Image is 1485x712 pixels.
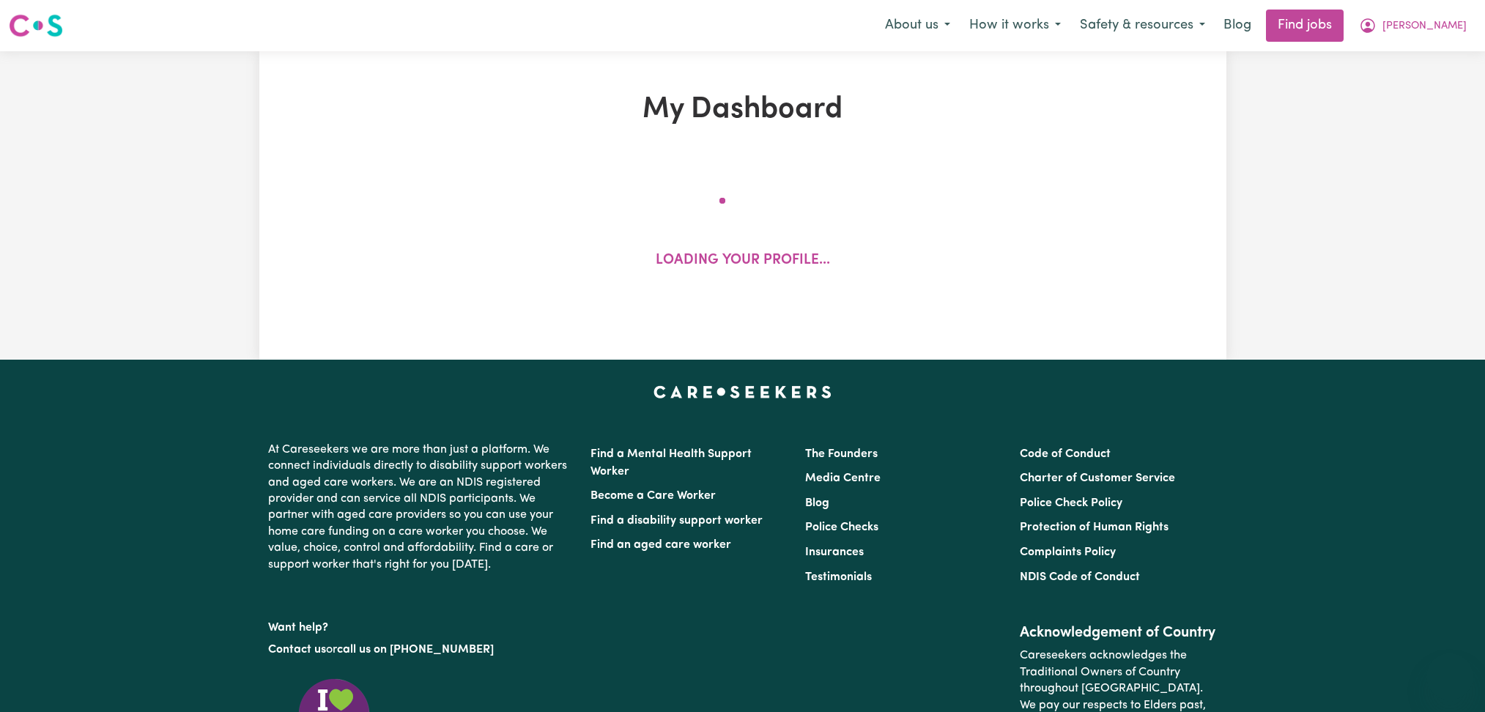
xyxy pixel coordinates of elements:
a: Protection of Human Rights [1020,522,1169,533]
a: Police Check Policy [1020,497,1122,509]
a: Careseekers logo [9,9,63,42]
button: Safety & resources [1070,10,1215,41]
button: How it works [960,10,1070,41]
a: Find a Mental Health Support Worker [590,448,752,478]
a: Blog [805,497,829,509]
a: The Founders [805,448,878,460]
a: Contact us [268,644,326,656]
a: Find a disability support worker [590,515,763,527]
a: Blog [1215,10,1260,42]
a: NDIS Code of Conduct [1020,571,1140,583]
span: [PERSON_NAME] [1382,18,1467,34]
p: Loading your profile... [656,251,830,272]
h2: Acknowledgement of Country [1020,624,1217,642]
a: call us on [PHONE_NUMBER] [337,644,494,656]
a: Police Checks [805,522,878,533]
a: Complaints Policy [1020,546,1116,558]
img: Careseekers logo [9,12,63,39]
a: Media Centre [805,472,881,484]
a: Find an aged care worker [590,539,731,551]
a: Become a Care Worker [590,490,716,502]
a: Charter of Customer Service [1020,472,1175,484]
button: My Account [1349,10,1476,41]
a: Find jobs [1266,10,1344,42]
button: About us [875,10,960,41]
p: or [268,636,573,664]
p: Want help? [268,614,573,636]
a: Careseekers home page [653,386,832,398]
a: Testimonials [805,571,872,583]
a: Insurances [805,546,864,558]
p: At Careseekers we are more than just a platform. We connect individuals directly to disability su... [268,436,573,579]
a: Code of Conduct [1020,448,1111,460]
iframe: Button to launch messaging window [1426,653,1473,700]
h1: My Dashboard [429,92,1056,127]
